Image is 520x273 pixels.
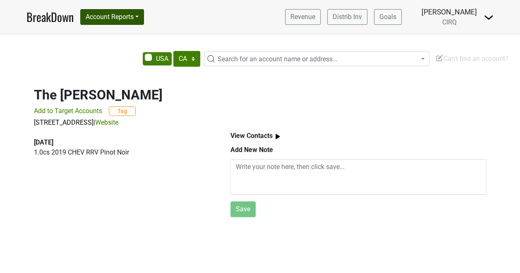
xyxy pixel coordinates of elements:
[484,12,494,22] img: Dropdown Menu
[435,54,443,62] img: Edit
[230,146,273,154] b: Add New Note
[109,106,136,116] button: Tag
[34,107,102,115] span: Add to Target Accounts
[273,131,283,142] img: arrow_right.svg
[34,118,93,126] a: [STREET_ADDRESS]
[34,87,486,103] h2: The [PERSON_NAME]
[80,9,144,25] button: Account Reports
[435,55,508,63] span: Can't find an account?
[95,118,118,126] a: Website
[34,147,211,157] p: 1.0 cs 2019 CHEV RRV Pinot Noir
[218,55,338,63] span: Search for an account name or address...
[327,9,367,25] a: Distrib Inv
[34,138,211,147] div: [DATE]
[34,118,486,128] p: |
[285,9,321,25] a: Revenue
[422,7,477,17] div: [PERSON_NAME]
[230,201,256,217] button: Save
[26,8,74,26] a: BreakDown
[230,132,273,140] b: View Contacts
[374,9,402,25] a: Goals
[442,18,457,26] span: CIRQ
